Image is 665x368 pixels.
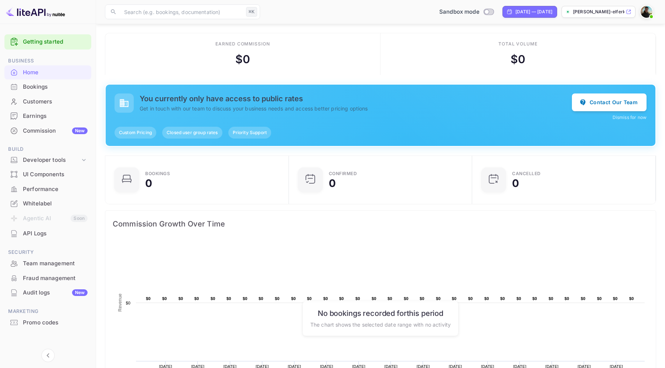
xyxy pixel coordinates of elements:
h6: No bookings recorded for this period [310,309,451,318]
a: Team management [4,256,91,270]
div: Performance [4,182,91,197]
div: Total volume [498,41,538,47]
div: Fraud management [23,274,88,283]
span: Marketing [4,307,91,316]
a: API Logs [4,226,91,240]
div: Switch to Production mode [436,8,497,16]
text: $0 [468,296,473,301]
p: The chart shows the selected date range with no activity [310,321,451,328]
a: Getting started [23,38,88,46]
text: $0 [404,296,409,301]
div: Customers [4,95,91,109]
text: $0 [372,296,376,301]
a: Promo codes [4,316,91,329]
text: $0 [436,296,441,301]
div: Developer tools [23,156,80,164]
div: Whitelabel [4,197,91,211]
div: Earned commission [215,41,270,47]
div: Whitelabel [23,200,88,208]
div: Fraud management [4,271,91,286]
a: Performance [4,182,91,196]
div: New [72,127,88,134]
a: Fraud management [4,271,91,285]
div: Home [4,65,91,80]
text: $0 [146,296,151,301]
text: $0 [243,296,248,301]
text: $0 [516,296,521,301]
a: CommissionNew [4,124,91,137]
p: [PERSON_NAME]-elferkh-k8rs.nui... [573,8,624,15]
button: Contact Our Team [572,93,647,111]
div: Bookings [23,83,88,91]
div: $ 0 [511,51,525,68]
text: $0 [484,296,489,301]
span: Commission Growth Over Time [113,218,648,230]
div: Team management [23,259,88,268]
text: $0 [597,296,602,301]
div: Commission [23,127,88,135]
div: Getting started [4,34,91,50]
a: Audit logsNew [4,286,91,299]
text: $0 [420,296,424,301]
a: Customers [4,95,91,108]
a: Home [4,65,91,79]
text: $0 [211,296,215,301]
div: Bookings [145,171,170,176]
text: $0 [532,296,537,301]
text: $0 [194,296,199,301]
a: Whitelabel [4,197,91,210]
div: API Logs [23,229,88,238]
text: $0 [339,296,344,301]
a: UI Components [4,167,91,181]
text: $0 [581,296,586,301]
div: $ 0 [235,51,250,68]
div: 0 [512,178,519,188]
img: Jaber Elferkh [641,6,652,18]
span: Closed user group rates [162,129,222,136]
input: Search (e.g. bookings, documentation) [120,4,243,19]
span: Business [4,57,91,65]
img: LiteAPI logo [6,6,65,18]
span: Build [4,145,91,153]
div: 0 [145,178,152,188]
text: Revenue [117,293,123,311]
button: Dismiss for now [613,114,647,121]
text: $0 [323,296,328,301]
text: $0 [259,296,263,301]
div: ⌘K [246,7,257,17]
div: Earnings [23,112,88,120]
text: $0 [275,296,280,301]
div: Promo codes [4,316,91,330]
span: Priority Support [228,129,271,136]
div: Performance [23,185,88,194]
div: API Logs [4,226,91,241]
div: Confirmed [329,171,357,176]
div: Home [23,68,88,77]
div: Audit logsNew [4,286,91,300]
div: UI Components [23,170,88,179]
text: $0 [629,296,634,301]
div: New [72,289,88,296]
span: Custom Pricing [115,129,156,136]
text: $0 [388,296,392,301]
span: Sandbox mode [439,8,480,16]
span: Security [4,248,91,256]
a: Earnings [4,109,91,123]
text: $0 [162,296,167,301]
h5: You currently only have access to public rates [140,94,572,103]
text: $0 [226,296,231,301]
text: $0 [126,301,130,305]
div: 0 [329,178,336,188]
div: Customers [23,98,88,106]
text: $0 [452,296,457,301]
text: $0 [355,296,360,301]
div: Promo codes [23,318,88,327]
text: $0 [178,296,183,301]
div: [DATE] — [DATE] [515,8,552,15]
text: $0 [565,296,569,301]
a: Bookings [4,80,91,93]
div: UI Components [4,167,91,182]
text: $0 [291,296,296,301]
